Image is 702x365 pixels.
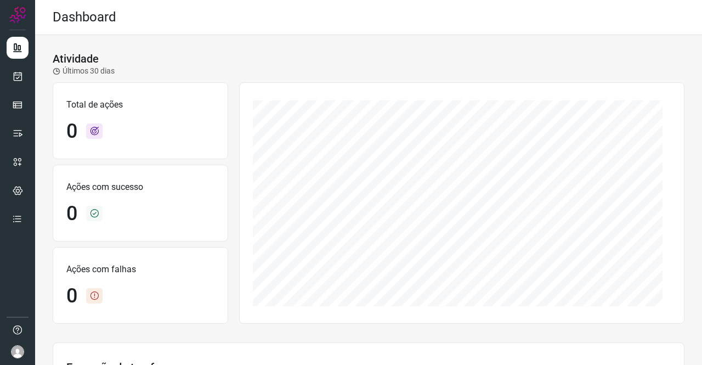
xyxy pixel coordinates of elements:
p: Últimos 30 dias [53,65,115,77]
h1: 0 [66,284,77,308]
h2: Dashboard [53,9,116,25]
img: avatar-user-boy.jpg [11,345,24,358]
p: Ações com falhas [66,263,214,276]
h3: Atividade [53,52,99,65]
p: Ações com sucesso [66,181,214,194]
img: Logo [9,7,26,23]
p: Total de ações [66,98,214,111]
h1: 0 [66,202,77,226]
h1: 0 [66,120,77,143]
